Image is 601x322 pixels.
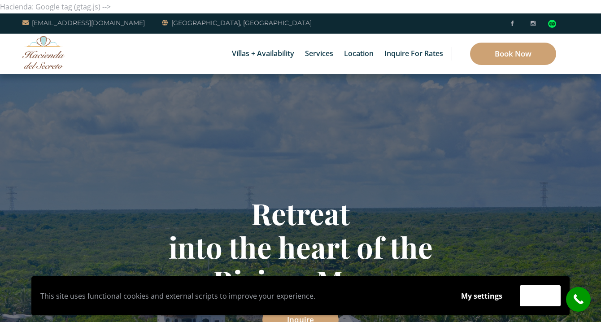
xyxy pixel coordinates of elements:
[470,43,556,65] a: Book Now
[380,34,448,74] a: Inquire for Rates
[22,17,145,28] a: [EMAIL_ADDRESS][DOMAIN_NAME]
[40,289,444,303] p: This site uses functional cookies and external scripts to improve your experience.
[453,286,511,306] button: My settings
[22,36,65,69] img: Awesome Logo
[548,20,556,28] div: Read traveler reviews on Tripadvisor
[566,287,591,312] a: call
[548,20,556,28] img: Tripadvisor_logomark.svg
[568,289,588,309] i: call
[38,196,563,297] h1: Retreat into the heart of the Riviera Maya
[340,34,378,74] a: Location
[227,34,299,74] a: Villas + Availability
[162,17,312,28] a: [GEOGRAPHIC_DATA], [GEOGRAPHIC_DATA]
[300,34,338,74] a: Services
[520,285,561,306] button: Accept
